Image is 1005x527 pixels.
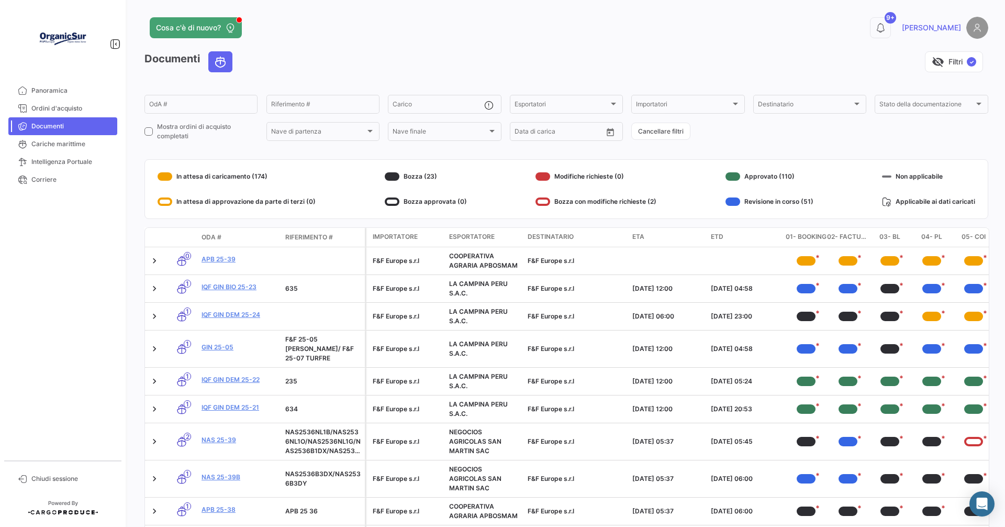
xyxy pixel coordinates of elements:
span: Chiudi sessione [31,474,113,484]
div: NEGOCIOS AGRICOLAS SAN MARTIN SAC [449,427,519,456]
div: F&F Europe s.r.l [373,312,441,321]
a: APB 25-38 [202,505,277,514]
div: F&F Europe s.r.l [373,404,441,414]
span: 02- Factura [827,232,869,243]
div: NEGOCIOS AGRICOLAS SAN MARTIN SAC [449,465,519,493]
a: Intelligenza Portuale [8,153,117,171]
span: F&F Europe s.r.l [528,377,574,385]
span: Stato della documentazione [879,102,974,109]
datatable-header-cell: 05- COI [953,228,995,247]
span: 1 [184,372,191,380]
div: F&F Europe s.r.l [373,256,441,266]
span: 1 [184,308,191,315]
span: visibility_off [932,56,944,68]
div: F&F Europe s.r.l [373,377,441,386]
span: F&F Europe s.r.l [528,475,574,482]
a: Expand/Collapse Row [149,436,160,447]
a: Panoramica [8,82,117,100]
span: F&F Europe s.r.l [528,312,574,320]
span: Panoramica [31,86,113,95]
button: Ocean [209,52,232,72]
div: [DATE] 05:24 [711,377,781,386]
span: Corriere [31,175,113,184]
span: [PERSON_NAME] [902,23,961,33]
div: [DATE] 05:37 [632,507,702,516]
img: placeholder-user.png [966,17,988,39]
div: LA CAMPINA PERU S.A.C. [449,307,519,326]
a: Cariche marittime [8,135,117,153]
span: 1 [184,340,191,348]
span: F&F Europe s.r.l [528,257,574,265]
div: APB 25 36 [285,507,361,516]
a: Ordini d'acquisto [8,100,117,117]
span: Ordini d'acquisto [31,104,113,113]
datatable-header-cell: Destinatario [523,228,628,247]
div: [DATE] 04:58 [711,284,781,293]
datatable-header-cell: 02- Factura [827,228,869,247]
div: NAS2536B3DX/NAS2536B3DY [285,469,361,488]
span: 1 [184,502,191,510]
span: 1 [184,400,191,408]
a: IQF GIN BIO 25-23 [202,282,277,292]
span: ETA [632,232,644,241]
span: Intelligenza Portuale [31,157,113,167]
span: Importatore [373,232,418,241]
div: LA CAMPINA PERU S.A.C. [449,279,519,298]
datatable-header-cell: Esportatore [445,228,523,247]
span: Cosa c'è di nuovo? [156,23,221,33]
span: Esportatore [449,232,495,241]
datatable-header-cell: OdA # [197,228,281,246]
span: F&F Europe s.r.l [528,284,574,292]
datatable-header-cell: Importatore [366,228,445,247]
a: IQF GIN DEM 25-22 [202,375,277,385]
button: Cosa c'è di nuovo? [150,17,242,38]
div: LA CAMPINA PERU S.A.C. [449,372,519,391]
span: 1 [184,280,191,288]
div: 635 [285,284,361,293]
span: OdA # [202,233,221,242]
div: [DATE] 05:37 [632,474,702,484]
a: IQF GIN DEM 25-21 [202,403,277,412]
span: F&F Europe s.r.l [528,405,574,413]
div: F&F Europe s.r.l [373,344,441,354]
div: Bozza con modifiche richieste (2) [535,193,656,210]
div: F&F Europe s.r.l [373,437,441,446]
h3: Documenti [144,51,236,72]
a: Expand/Collapse Row [149,474,160,484]
span: 0 [184,252,191,260]
button: Open calendar [602,124,618,140]
span: F&F Europe s.r.l [528,437,574,445]
div: Abrir Intercom Messenger [969,491,995,517]
a: NAS 25-39 [202,435,277,445]
button: Cancellare filtri [631,123,690,140]
datatable-header-cell: 01- Booking [785,228,827,247]
div: Non applicabile [882,168,975,185]
button: visibility_offFiltri✓ [925,51,983,72]
span: Cariche marittime [31,139,113,149]
a: IQF GIN DEM 25-24 [202,310,277,320]
div: F&F Europe s.r.l [373,474,441,484]
span: 03- BL [879,232,900,243]
div: 634 [285,404,361,414]
span: 05- COI [962,232,986,243]
div: COOPERATIVA AGRARIA APBOSMAM [449,251,519,270]
span: Importatori [636,102,730,109]
span: Riferimento # [285,233,333,242]
div: [DATE] 04:58 [711,344,781,354]
div: COOPERATIVA AGRARIA APBOSMAM [449,502,519,521]
a: GIN 25-05 [202,343,277,352]
div: In attesa di approvazione da parte di terzi (0) [158,193,316,210]
datatable-header-cell: ETA [628,228,707,247]
div: LA CAMPINA PERU S.A.C. [449,400,519,419]
div: Approvato (110) [725,168,813,185]
div: [DATE] 12:00 [632,404,702,414]
div: [DATE] 12:00 [632,377,702,386]
span: Esportatori [515,102,609,109]
div: Modifiche richieste (0) [535,168,656,185]
div: [DATE] 06:00 [711,507,781,516]
span: Documenti [31,122,113,131]
datatable-header-cell: 03- BL [869,228,911,247]
a: Expand/Collapse Row [149,311,160,322]
img: Logo+OrganicSur.png [37,13,89,65]
datatable-header-cell: Modalità di trasporto [166,233,197,241]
